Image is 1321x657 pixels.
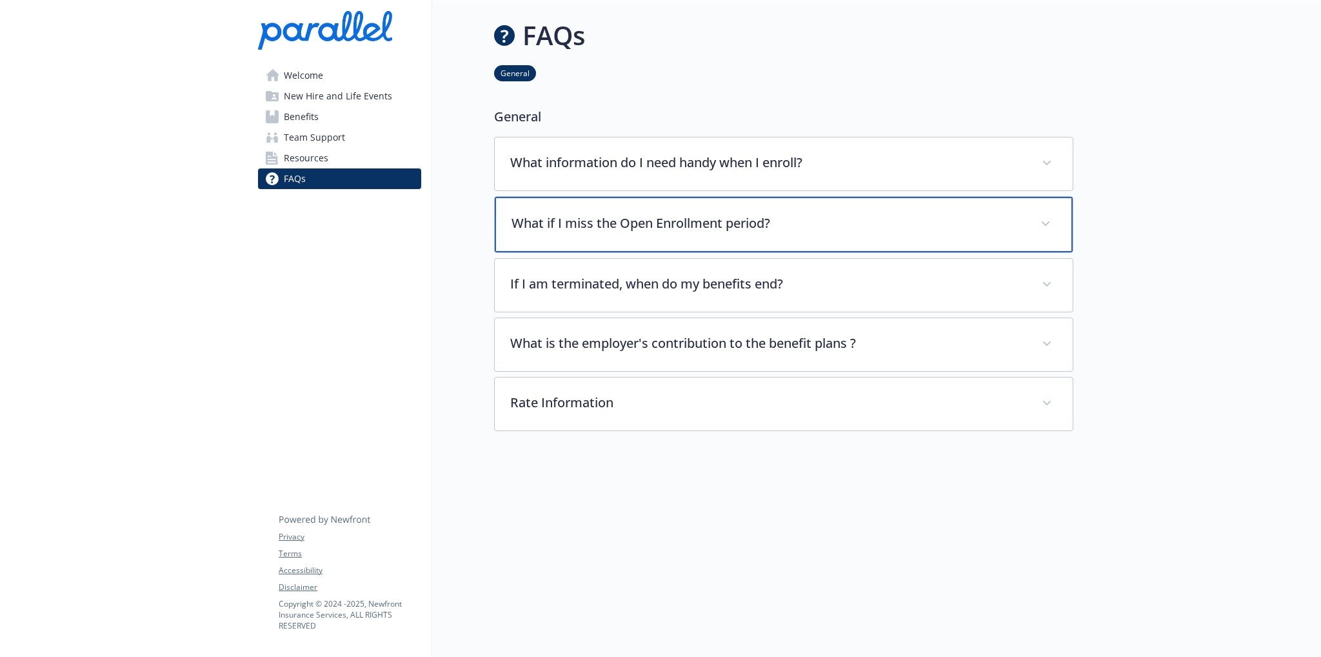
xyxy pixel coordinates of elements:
span: Welcome [284,65,323,86]
span: Resources [284,148,328,168]
p: What if I miss the Open Enrollment period? [512,214,1025,233]
a: Disclaimer [279,581,421,593]
a: FAQs [258,168,421,189]
p: What is the employer's contribution to the benefit plans ? [510,334,1026,353]
a: Terms [279,548,421,560]
a: Resources [258,148,421,168]
h1: FAQs [522,16,585,55]
p: Rate Information [510,393,1026,412]
span: FAQs [284,168,306,189]
div: What is the employer's contribution to the benefit plans ? [495,318,1073,371]
a: Welcome [258,65,421,86]
a: Privacy [279,531,421,543]
div: If I am terminated, when do my benefits end? [495,259,1073,312]
div: What information do I need handy when I enroll? [495,137,1073,190]
a: New Hire and Life Events [258,86,421,106]
p: What information do I need handy when I enroll? [510,153,1026,172]
p: General [494,107,1073,126]
p: If I am terminated, when do my benefits end? [510,274,1026,294]
span: New Hire and Life Events [284,86,392,106]
span: Benefits [284,106,319,127]
a: Benefits [258,106,421,127]
span: Team Support [284,127,345,148]
div: Rate Information [495,378,1073,430]
p: Copyright © 2024 - 2025 , Newfront Insurance Services, ALL RIGHTS RESERVED [279,598,421,631]
a: Team Support [258,127,421,148]
a: General [494,66,536,79]
a: Accessibility [279,565,421,576]
div: What if I miss the Open Enrollment period? [495,197,1073,252]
